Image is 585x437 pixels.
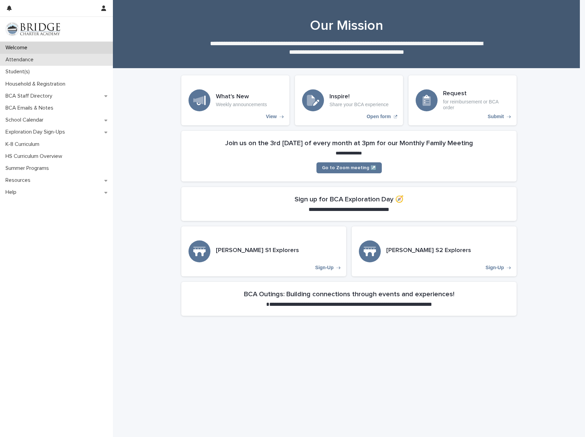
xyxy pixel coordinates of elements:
[216,247,299,254] h3: [PERSON_NAME] S1 Explorers
[367,114,391,120] p: Open form
[322,165,376,170] span: Go to Zoom meeting ↗️
[3,81,71,87] p: Household & Registration
[3,93,58,99] p: BCA Staff Directory
[295,195,404,203] h2: Sign up for BCA Exploration Day 🧭
[488,114,504,120] p: Submit
[443,99,509,111] p: for reimbursement or BCA order
[295,75,403,125] a: Open form
[179,17,514,34] h1: Our Mission
[316,162,382,173] a: Go to Zoom meeting ↗️
[315,265,334,271] p: Sign-Up
[216,102,267,108] p: Weekly announcements
[352,226,517,276] a: Sign-Up
[3,129,70,135] p: Exploration Day Sign-Ups
[3,68,35,75] p: Student(s)
[443,90,509,98] h3: Request
[485,265,504,271] p: Sign-Up
[3,141,45,148] p: K-8 Curriculum
[408,75,517,125] a: Submit
[225,139,473,147] h2: Join us on the 3rd [DATE] of every month at 3pm for our Monthly Family Meeting
[3,189,22,196] p: Help
[3,57,39,63] p: Attendance
[3,177,36,184] p: Resources
[3,165,54,172] p: Summer Programs
[386,247,471,254] h3: [PERSON_NAME] S2 Explorers
[3,153,68,160] p: HS Curriculum Overview
[266,114,277,120] p: View
[329,102,389,108] p: Share your BCA experience
[244,290,454,298] h2: BCA Outings: Building connections through events and experiences!
[181,226,346,276] a: Sign-Up
[5,22,60,36] img: V1C1m3IdTEidaUdm9Hs0
[3,45,33,51] p: Welcome
[3,105,59,111] p: BCA Emails & Notes
[181,75,289,125] a: View
[216,93,267,101] h3: What's New
[3,117,49,123] p: School Calendar
[329,93,389,101] h3: Inspire!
